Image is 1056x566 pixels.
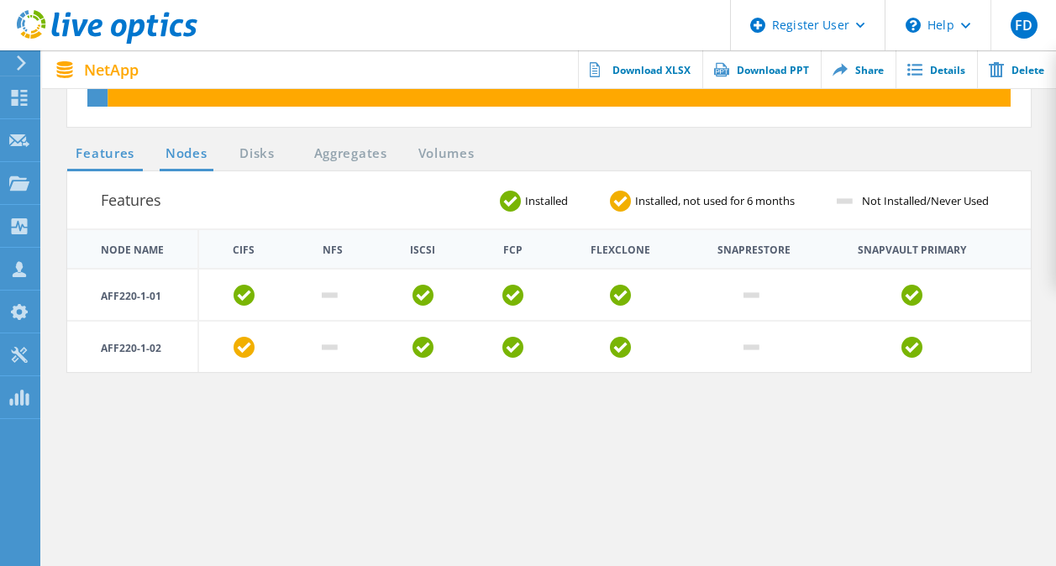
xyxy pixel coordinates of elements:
[1015,18,1032,32] span: FD
[323,245,343,255] th: NFS
[234,144,280,165] a: Disks
[410,245,435,255] th: iSCSI
[410,144,483,165] a: Volumes
[84,62,139,77] span: NetApp
[303,144,398,165] a: Aggregates
[67,269,198,321] td: AFF220-1-01
[67,144,143,165] a: Features
[858,196,1006,207] span: Not Installed/Never Used
[591,245,650,255] th: FlexClone
[67,321,198,372] td: AFF220-1-02
[233,245,255,255] th: CIFS
[67,229,198,269] th: Node Name
[503,245,523,255] th: FCP
[160,144,213,165] a: Nodes
[906,18,921,33] svg: \n
[858,245,966,255] th: Snapvault Primary
[17,35,197,47] a: Live Optics Dashboard
[521,196,585,207] span: Installed
[977,50,1056,88] a: Delete
[896,50,977,88] a: Details
[101,188,161,212] h3: Features
[821,50,896,88] a: Share
[578,50,702,88] a: Download XLSX
[717,245,791,255] th: Snaprestore
[702,50,821,88] a: Download PPT
[631,196,812,207] span: Installed, not used for 6 months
